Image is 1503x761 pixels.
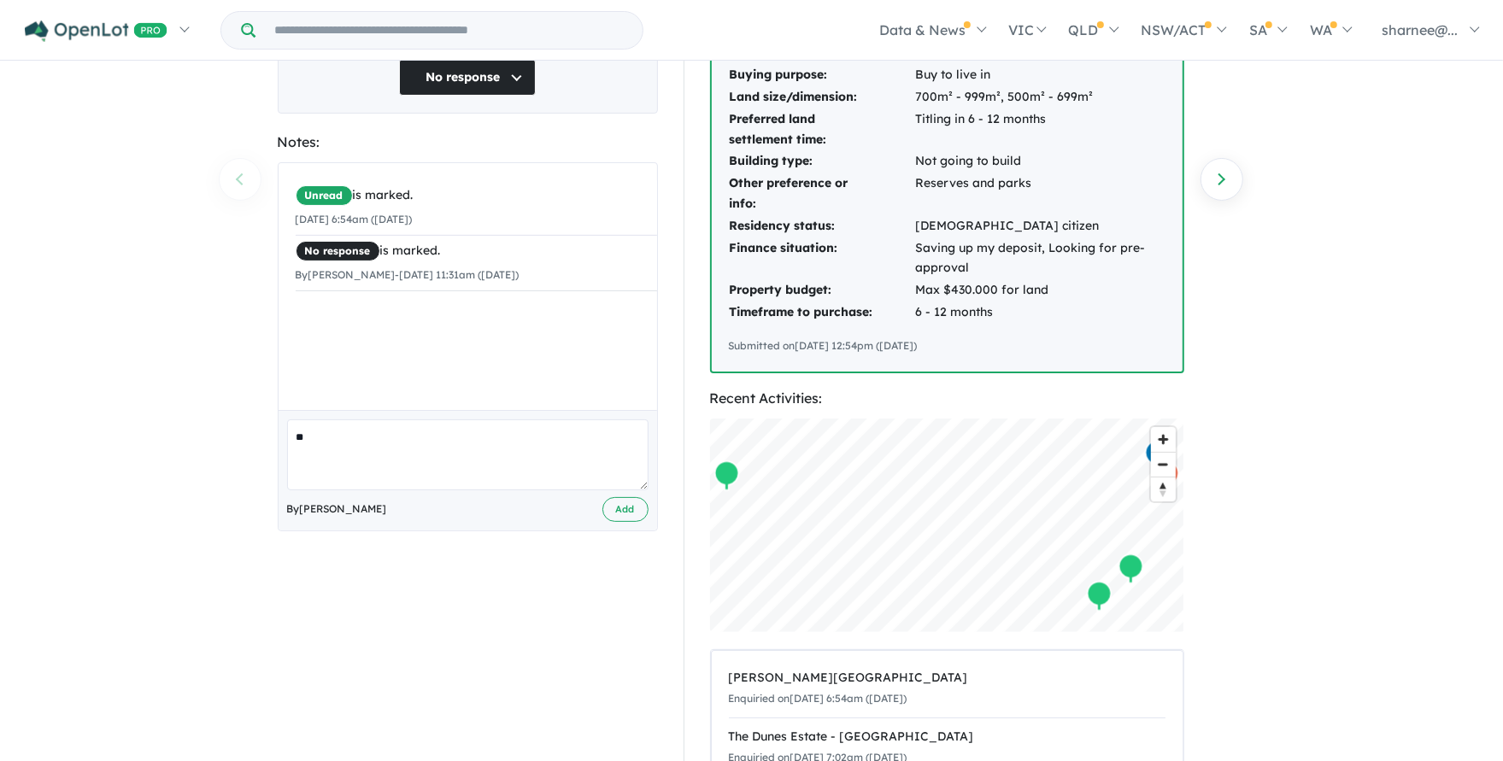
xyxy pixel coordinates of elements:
[915,86,1165,108] td: 700m² - 999m², 500m² - 699m²
[296,268,520,281] small: By [PERSON_NAME] - [DATE] 11:31am ([DATE])
[729,727,1165,747] div: The Dunes Estate - [GEOGRAPHIC_DATA]
[729,279,915,301] td: Property budget:
[25,20,167,42] img: Openlot PRO Logo White
[399,59,536,96] button: No response
[1154,460,1179,491] div: Map marker
[296,213,413,225] small: [DATE] 6:54am ([DATE])
[729,668,1165,688] div: [PERSON_NAME][GEOGRAPHIC_DATA]
[729,301,915,324] td: Timeframe to purchase:
[729,150,915,173] td: Building type:
[729,64,915,86] td: Buying purpose:
[729,692,907,705] small: Enquiried on [DATE] 6:54am ([DATE])
[602,497,649,522] button: Add
[1118,553,1143,584] div: Map marker
[1151,427,1176,452] button: Zoom in
[296,185,353,206] span: Unread
[729,173,915,215] td: Other preference or info:
[287,501,387,518] span: By [PERSON_NAME]
[915,150,1165,173] td: Not going to build
[915,64,1165,86] td: Buy to live in
[729,86,915,108] td: Land size/dimension:
[259,12,639,49] input: Try estate name, suburb, builder or developer
[1151,477,1176,501] span: Reset bearing to north
[729,215,915,237] td: Residency status:
[1382,21,1458,38] span: sharnee@...
[713,460,739,491] div: Map marker
[296,241,380,261] span: No response
[1086,580,1112,612] div: Map marker
[1144,439,1170,471] div: Map marker
[1151,452,1176,477] button: Zoom out
[729,108,915,151] td: Preferred land settlement time:
[915,173,1165,215] td: Reserves and parks
[915,301,1165,324] td: 6 - 12 months
[915,215,1165,237] td: [DEMOGRAPHIC_DATA] citizen
[296,185,657,206] div: is marked.
[729,337,1165,354] div: Submitted on [DATE] 12:54pm ([DATE])
[710,387,1184,410] div: Recent Activities:
[915,279,1165,301] td: Max $430.000 for land
[296,241,657,261] div: is marked.
[710,419,1184,632] canvas: Map
[729,659,1165,718] a: [PERSON_NAME][GEOGRAPHIC_DATA]Enquiried on[DATE] 6:54am ([DATE])
[915,237,1165,280] td: Saving up my deposit, Looking for pre-approval
[729,237,915,280] td: Finance situation:
[1151,477,1176,501] button: Reset bearing to north
[1151,453,1176,477] span: Zoom out
[915,108,1165,151] td: Titling in 6 - 12 months
[278,131,658,154] div: Notes:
